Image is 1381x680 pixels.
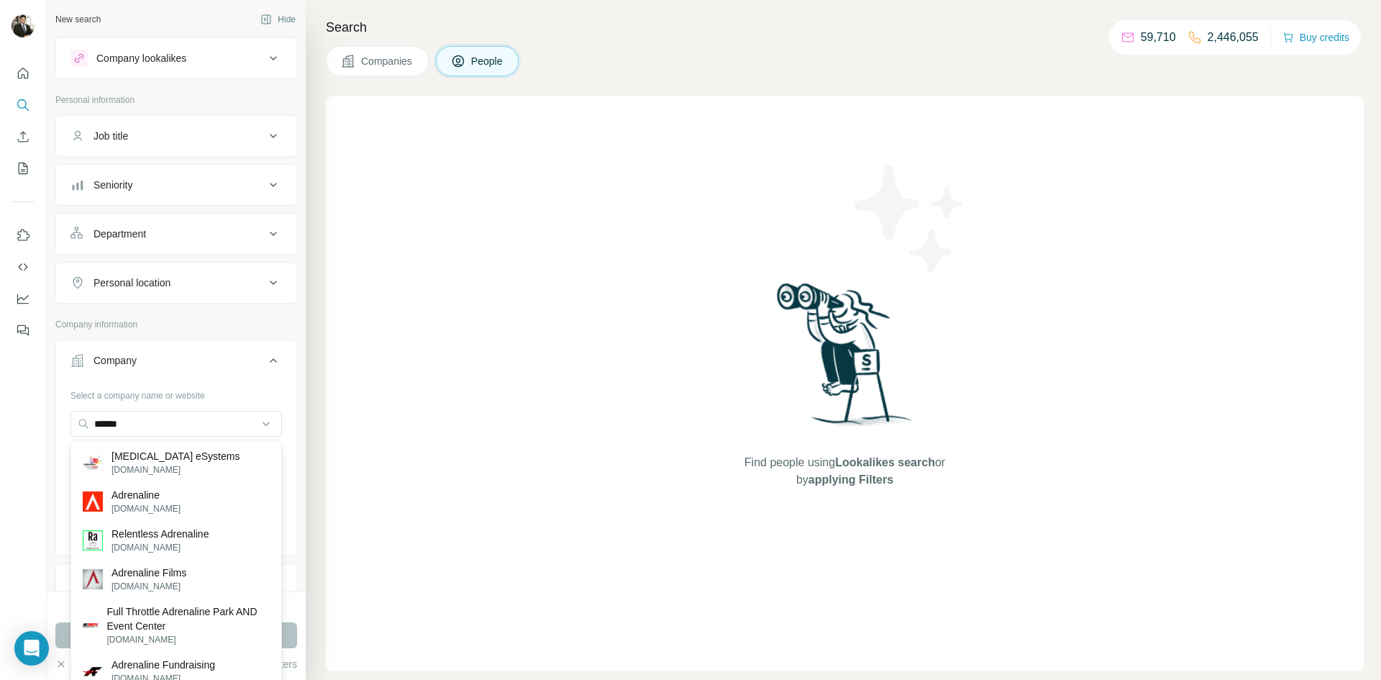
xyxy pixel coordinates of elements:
img: Full Throttle Adrenaline Park AND Event Center [83,617,99,633]
button: Hide [250,9,306,30]
p: [MEDICAL_DATA] eSystems [111,449,240,463]
img: Surfe Illustration - Stars [845,154,975,284]
button: Use Surfe API [12,254,35,280]
button: Enrich CSV [12,124,35,150]
span: Find people using or by [729,454,960,489]
span: applying Filters [808,473,893,486]
button: Industry [56,567,296,602]
div: Seniority [94,178,132,192]
button: Job title [56,119,296,153]
span: Lookalikes search [835,456,935,468]
button: Quick start [12,60,35,86]
p: Relentless Adrenaline [111,527,209,541]
img: Surfe Illustration - Woman searching with binoculars [770,279,920,440]
div: New search [55,13,101,26]
button: Personal location [56,266,296,300]
h4: Search [326,17,1364,37]
button: My lists [12,155,35,181]
p: Full Throttle Adrenaline Park AND Event Center [107,604,270,633]
button: Clear [55,657,96,671]
p: [DOMAIN_NAME] [111,502,181,515]
p: Adrenaline [111,488,181,502]
span: Companies [361,54,414,68]
p: 2,446,055 [1208,29,1259,46]
p: Personal information [55,94,297,106]
button: Company [56,343,296,384]
p: [DOMAIN_NAME] [111,463,240,476]
img: Adrenaline [83,491,103,512]
div: Personal location [94,276,170,290]
img: Adrenaline Films [83,569,103,589]
span: People [471,54,504,68]
button: Company lookalikes [56,41,296,76]
div: Department [94,227,146,241]
div: Job title [94,129,128,143]
button: Search [12,92,35,118]
p: Adrenaline Fundraising [111,658,215,672]
p: Company information [55,318,297,331]
div: Company [94,353,137,368]
p: [DOMAIN_NAME] [111,541,209,554]
button: Seniority [56,168,296,202]
button: Dashboard [12,286,35,312]
p: Adrenaline Films [111,566,186,580]
div: Select a company name or website [70,384,282,402]
img: Avatar [12,14,35,37]
button: Buy credits [1282,27,1349,47]
img: Adrenalin eSystems [83,453,103,473]
button: Feedback [12,317,35,343]
p: [DOMAIN_NAME] [107,633,270,646]
p: [DOMAIN_NAME] [111,580,186,593]
p: 59,710 [1141,29,1176,46]
div: Open Intercom Messenger [14,631,49,666]
div: Company lookalikes [96,51,186,65]
button: Department [56,217,296,251]
img: Relentless Adrenaline [83,530,103,550]
button: Use Surfe on LinkedIn [12,222,35,248]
